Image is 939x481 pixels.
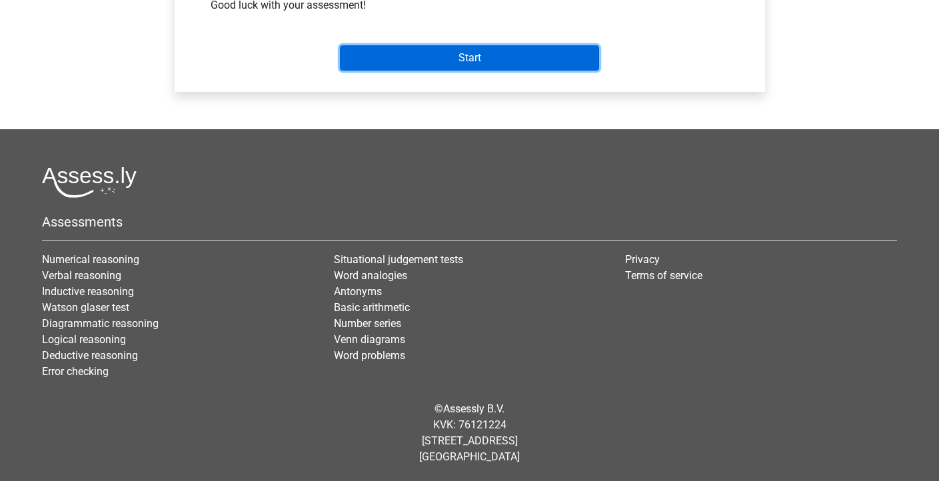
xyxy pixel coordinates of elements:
a: Venn diagrams [334,333,405,346]
a: Assessly B.V. [443,402,504,415]
a: Situational judgement tests [334,253,463,266]
a: Watson glaser test [42,301,129,314]
div: © KVK: 76121224 [STREET_ADDRESS] [GEOGRAPHIC_DATA] [32,390,907,476]
a: Numerical reasoning [42,253,139,266]
img: Assessly logo [42,167,137,198]
a: Terms of service [625,269,702,282]
a: Logical reasoning [42,333,126,346]
a: Antonyms [334,285,382,298]
a: Inductive reasoning [42,285,134,298]
a: Privacy [625,253,660,266]
a: Basic arithmetic [334,301,410,314]
a: Deductive reasoning [42,349,138,362]
a: Verbal reasoning [42,269,121,282]
h5: Assessments [42,214,897,230]
a: Diagrammatic reasoning [42,317,159,330]
a: Word analogies [334,269,407,282]
input: Start [340,45,599,71]
a: Word problems [334,349,405,362]
a: Error checking [42,365,109,378]
a: Number series [334,317,401,330]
